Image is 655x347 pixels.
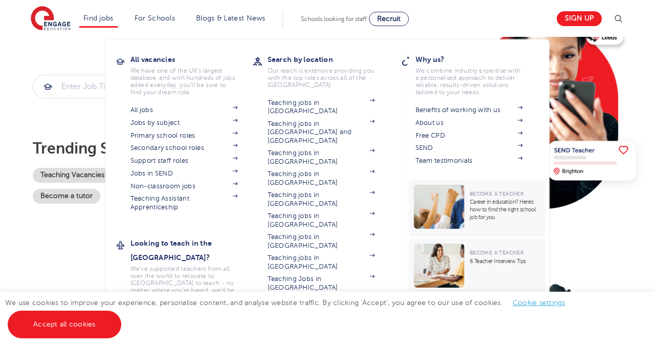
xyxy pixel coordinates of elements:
a: Support staff roles [130,157,238,165]
a: About us [416,119,523,127]
a: Find jobs [83,14,114,22]
a: Benefits of working with us [416,106,523,114]
a: Teaching Jobs in [GEOGRAPHIC_DATA] [268,275,375,292]
h3: All vacancies [130,52,253,67]
div: Submit [33,75,187,98]
a: Teaching Vacancies [33,168,112,183]
a: SEND [416,144,523,152]
a: Teaching jobs in [GEOGRAPHIC_DATA] [268,191,375,208]
a: Teaching jobs in [GEOGRAPHIC_DATA] [268,99,375,116]
span: We use cookies to improve your experience, personalise content, and analyse website traffic. By c... [5,299,576,328]
p: Career in education? Here’s how to find the right school job for you [470,198,541,221]
a: Teaching jobs in [GEOGRAPHIC_DATA] [268,170,375,187]
a: Teaching jobs in [GEOGRAPHIC_DATA] and [GEOGRAPHIC_DATA] [268,120,375,145]
a: Teaching Assistant Apprenticeship [130,194,238,211]
a: Looking to teach in the [GEOGRAPHIC_DATA]?We've supported teachers from all over the world to rel... [130,236,253,308]
a: Teaching jobs in [GEOGRAPHIC_DATA] [268,212,375,229]
p: We've supported teachers from all over the world to relocate to [GEOGRAPHIC_DATA] to teach - no m... [130,265,238,308]
a: Sign up [557,11,602,26]
a: Team testimonials [416,157,523,165]
span: Become a Teacher [470,191,523,197]
a: Why us?We combine industry expertise with a personalised approach to deliver reliable, results-dr... [416,52,538,96]
a: Become a Teacher6 Teacher Interview Tips [409,238,549,293]
a: Jobs by subject [130,119,238,127]
a: All vacanciesWe have one of the UK's largest database. and with hundreds of jobs added everyday. ... [130,52,253,96]
p: Our reach is extensive providing you with the top roles across all of the [GEOGRAPHIC_DATA] [268,67,375,89]
a: Teaching jobs in [GEOGRAPHIC_DATA] [268,254,375,271]
p: We have one of the UK's largest database. and with hundreds of jobs added everyday. you'll be sur... [130,67,238,96]
h3: Search by location [268,52,390,67]
img: Engage Education [31,6,71,32]
p: Trending searches [33,139,446,158]
a: Accept all cookies [8,311,121,338]
a: Blogs & Latest News [196,14,266,22]
a: Recruit [369,12,409,26]
a: For Schools [135,14,175,22]
a: Jobs in SEND [130,169,238,178]
a: Cookie settings [513,299,565,307]
span: Become a Teacher [470,250,523,255]
h3: Looking to teach in the [GEOGRAPHIC_DATA]? [130,236,253,265]
span: Schools looking for staff [301,15,367,23]
a: Non-classroom jobs [130,182,238,190]
a: Become a TeacherCareer in education? Here’s how to find the right school job for you [409,180,549,236]
a: Primary school roles [130,132,238,140]
a: Teaching jobs in [GEOGRAPHIC_DATA] [268,149,375,166]
a: Teaching jobs in [GEOGRAPHIC_DATA] [268,233,375,250]
p: 6 Teacher Interview Tips [470,257,541,265]
p: We combine industry expertise with a personalised approach to deliver reliable, results-driven so... [416,67,523,96]
span: Recruit [377,15,401,23]
a: Secondary school roles [130,144,238,152]
a: Free CPD [416,132,523,140]
a: Become a tutor [33,189,100,204]
a: All jobs [130,106,238,114]
a: Search by locationOur reach is extensive providing you with the top roles across all of the [GEOG... [268,52,390,89]
h3: Why us? [416,52,538,67]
